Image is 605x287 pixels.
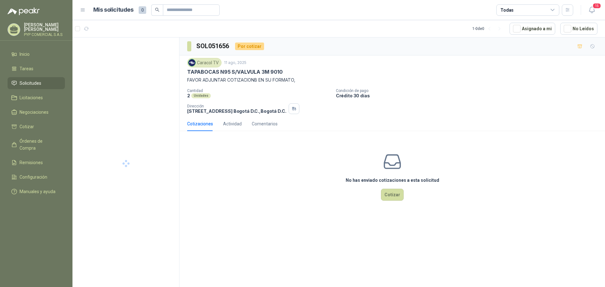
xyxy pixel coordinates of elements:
[196,41,230,51] h3: SOL051656
[346,177,439,184] h3: No has enviado cotizaciones a esta solicitud
[20,65,33,72] span: Tareas
[20,51,30,58] span: Inicio
[8,77,65,89] a: Solicitudes
[20,159,43,166] span: Remisiones
[139,6,146,14] span: 0
[187,77,597,83] p: FAVOR ADJUNTAR COTIZACIONB EN SU FORMATO,
[8,63,65,75] a: Tareas
[235,43,264,50] div: Por cotizar
[586,4,597,16] button: 15
[8,157,65,169] a: Remisiones
[20,80,41,87] span: Solicitudes
[20,188,55,195] span: Manuales y ayuda
[8,8,40,15] img: Logo peakr
[187,69,282,75] p: TAPABOCAS N95 S/VALVULA 3M 9010
[24,33,65,37] p: PYP COMERCIAL S.A.S
[336,89,602,93] p: Condición de pago
[187,89,331,93] p: Cantidad
[472,24,504,34] div: 1 - 0 de 0
[224,60,246,66] p: 11 ago, 2025
[252,120,278,127] div: Comentarios
[187,93,190,98] p: 2
[191,93,211,98] div: Unidades
[187,104,286,108] p: Dirección
[187,108,286,114] p: [STREET_ADDRESS] Bogotá D.C. , Bogotá D.C.
[8,92,65,104] a: Licitaciones
[93,5,134,14] h1: Mis solicitudes
[188,59,195,66] img: Company Logo
[8,171,65,183] a: Configuración
[8,48,65,60] a: Inicio
[20,123,34,130] span: Cotizar
[20,138,59,152] span: Órdenes de Compra
[8,106,65,118] a: Negociaciones
[8,121,65,133] a: Cotizar
[500,7,514,14] div: Todas
[187,58,222,67] div: Caracol TV
[381,189,404,201] button: Cotizar
[24,23,65,32] p: [PERSON_NAME] [PERSON_NAME]
[20,109,49,116] span: Negociaciones
[560,23,597,35] button: No Leídos
[20,94,43,101] span: Licitaciones
[336,93,602,98] p: Crédito 30 días
[8,135,65,154] a: Órdenes de Compra
[8,186,65,198] a: Manuales y ayuda
[592,3,601,9] span: 15
[155,8,159,12] span: search
[510,23,555,35] button: Asignado a mi
[223,120,242,127] div: Actividad
[20,174,47,181] span: Configuración
[187,120,213,127] div: Cotizaciones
